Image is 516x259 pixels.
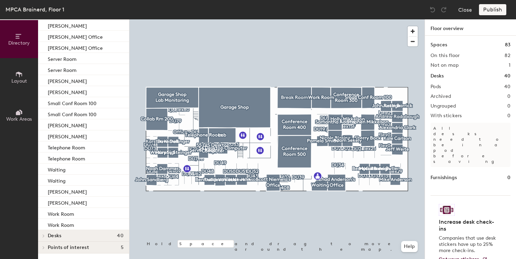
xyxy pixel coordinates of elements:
[425,19,516,36] h1: Floor overview
[431,72,444,80] h1: Desks
[507,113,510,119] h2: 0
[48,209,74,217] p: Work Room
[431,103,456,109] h2: Ungrouped
[440,6,447,13] img: Redo
[504,72,510,80] h1: 40
[429,6,436,13] img: Undo
[48,165,65,173] p: Waiting
[6,116,32,122] span: Work Areas
[431,94,451,99] h2: Archived
[48,21,87,29] p: [PERSON_NAME]
[8,40,30,46] span: Directory
[48,87,87,95] p: [PERSON_NAME]
[401,241,418,252] button: Help
[48,143,85,151] p: Telephone Room
[48,132,87,140] p: [PERSON_NAME]
[48,65,76,73] p: Server Room
[48,220,74,228] p: Work Room
[48,99,97,107] p: Small Conf Room 100
[48,198,87,206] p: [PERSON_NAME]
[505,41,510,49] h1: 83
[48,110,97,118] p: Small Conf Room 100
[431,84,441,90] h2: Pods
[48,32,103,40] p: [PERSON_NAME] Office
[48,233,61,239] span: Desks
[431,113,462,119] h2: With stickers
[431,63,459,68] h2: Not on map
[48,43,103,51] p: [PERSON_NAME] Office
[505,53,510,58] h2: 82
[458,4,472,15] button: Close
[431,41,447,49] h1: Spaces
[507,103,510,109] h2: 0
[11,78,27,84] span: Layout
[48,187,87,195] p: [PERSON_NAME]
[507,174,510,182] h1: 0
[48,76,87,84] p: [PERSON_NAME]
[504,84,510,90] h2: 40
[121,245,124,250] span: 5
[48,54,76,62] p: Server Room
[431,174,457,182] h1: Furnishings
[509,63,510,68] h2: 1
[48,245,89,250] span: Points of interest
[6,5,64,14] div: MPCA Brainerd, Floor 1
[117,233,124,239] span: 40
[439,204,455,216] img: Sticker logo
[431,123,510,167] p: All desks need to be in a pod before saving
[48,154,85,162] p: Telephone Room
[431,53,460,58] h2: On this floor
[507,94,510,99] h2: 0
[439,219,498,232] h4: Increase desk check-ins
[48,121,87,129] p: [PERSON_NAME]
[48,176,65,184] p: Waiting
[439,235,498,254] p: Companies that use desk stickers have up to 25% more check-ins.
